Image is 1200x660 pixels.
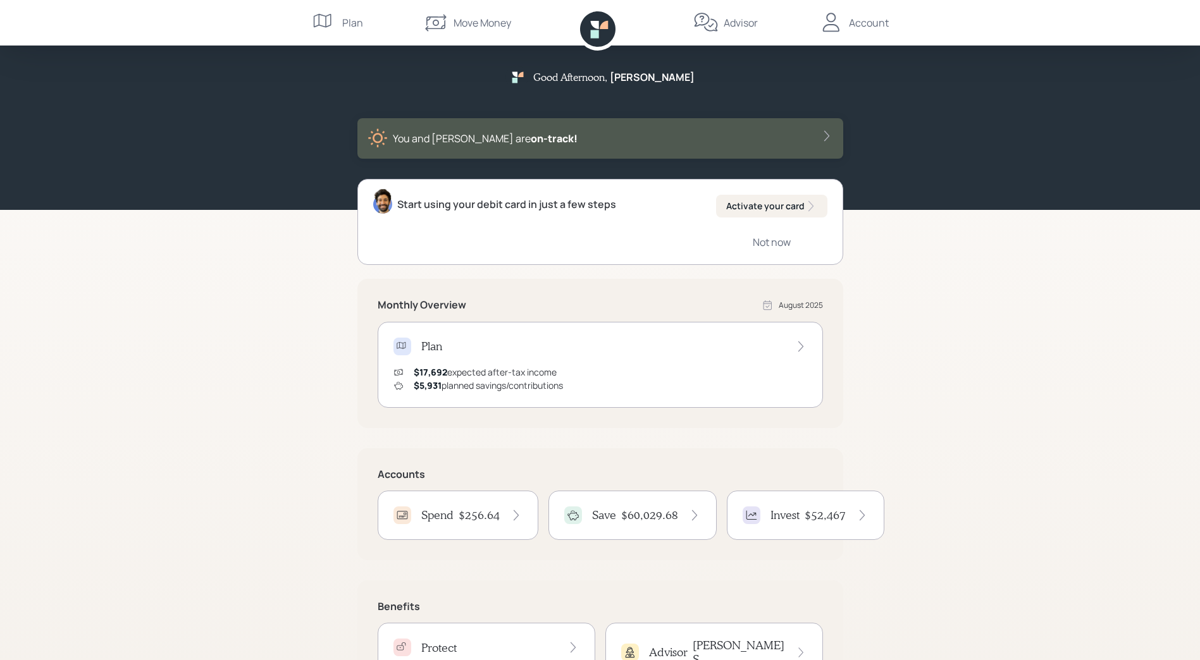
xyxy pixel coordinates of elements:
div: Plan [342,15,363,30]
h4: Protect [421,641,457,655]
span: $5,931 [414,379,442,391]
div: Move Money [454,15,511,30]
div: August 2025 [779,300,823,311]
h4: Invest [770,508,800,522]
div: Start using your debit card in just a few steps [397,197,616,212]
div: Activate your card [726,200,817,212]
div: Not now [753,235,791,249]
h4: Spend [421,508,454,522]
span: $17,692 [414,366,447,378]
h5: Good Afternoon , [533,71,607,83]
h4: $60,029.68 [621,508,678,522]
button: Activate your card [716,195,827,217]
h5: Benefits [378,601,823,613]
h5: [PERSON_NAME] [610,71,695,83]
h4: Plan [421,339,442,353]
h4: $256.64 [459,508,500,522]
img: eric-schwartz-headshot.png [373,188,392,214]
div: expected after-tax income [414,365,557,379]
img: sunny-XHVQM73Q.digested.png [368,128,388,149]
h5: Accounts [378,468,823,480]
h4: $52,467 [805,508,846,522]
span: on‑track! [531,131,578,145]
div: You and [PERSON_NAME] are [393,131,578,146]
div: Advisor [724,15,758,30]
div: Account [849,15,889,30]
h4: Save [592,508,616,522]
div: planned savings/contributions [414,379,563,392]
h5: Monthly Overview [378,299,466,311]
h4: Advisor [649,645,688,659]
